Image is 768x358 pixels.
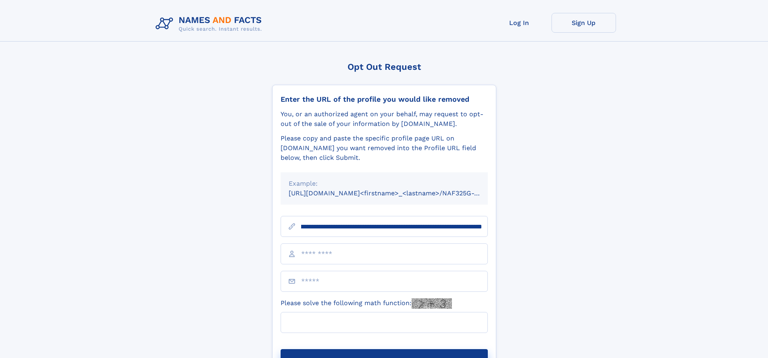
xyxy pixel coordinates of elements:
[281,95,488,104] div: Enter the URL of the profile you would like removed
[487,13,552,33] a: Log In
[289,189,503,197] small: [URL][DOMAIN_NAME]<firstname>_<lastname>/NAF325G-xxxxxxxx
[552,13,616,33] a: Sign Up
[289,179,480,188] div: Example:
[272,62,496,72] div: Opt Out Request
[281,109,488,129] div: You, or an authorized agent on your behalf, may request to opt-out of the sale of your informatio...
[281,298,452,309] label: Please solve the following math function:
[152,13,268,35] img: Logo Names and Facts
[281,134,488,163] div: Please copy and paste the specific profile page URL on [DOMAIN_NAME] you want removed into the Pr...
